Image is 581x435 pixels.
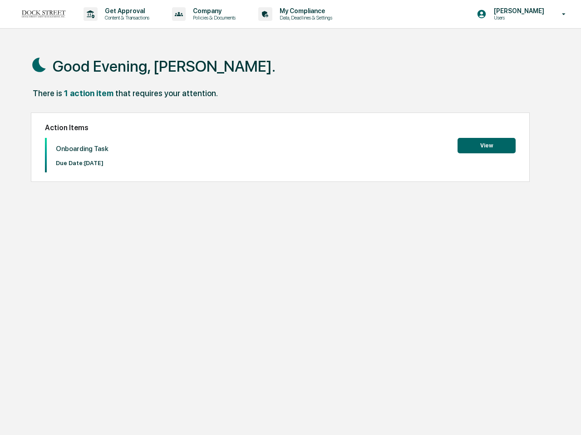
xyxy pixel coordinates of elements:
p: Policies & Documents [186,15,240,21]
h2: Action Items [45,123,516,132]
p: Content & Transactions [98,15,154,21]
p: Get Approval [98,7,154,15]
p: Due Date: [DATE] [56,160,108,166]
p: Users [487,15,549,21]
a: View [458,141,516,149]
button: View [458,138,516,153]
p: Onboarding Task [56,145,108,153]
div: 1 action item [64,88,113,98]
p: My Compliance [272,7,337,15]
div: There is [33,88,62,98]
h1: Good Evening, [PERSON_NAME]. [53,57,276,75]
div: that requires your attention. [115,88,218,98]
p: Company [186,7,240,15]
p: Data, Deadlines & Settings [272,15,337,21]
img: logo [22,10,65,18]
p: [PERSON_NAME] [487,7,549,15]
